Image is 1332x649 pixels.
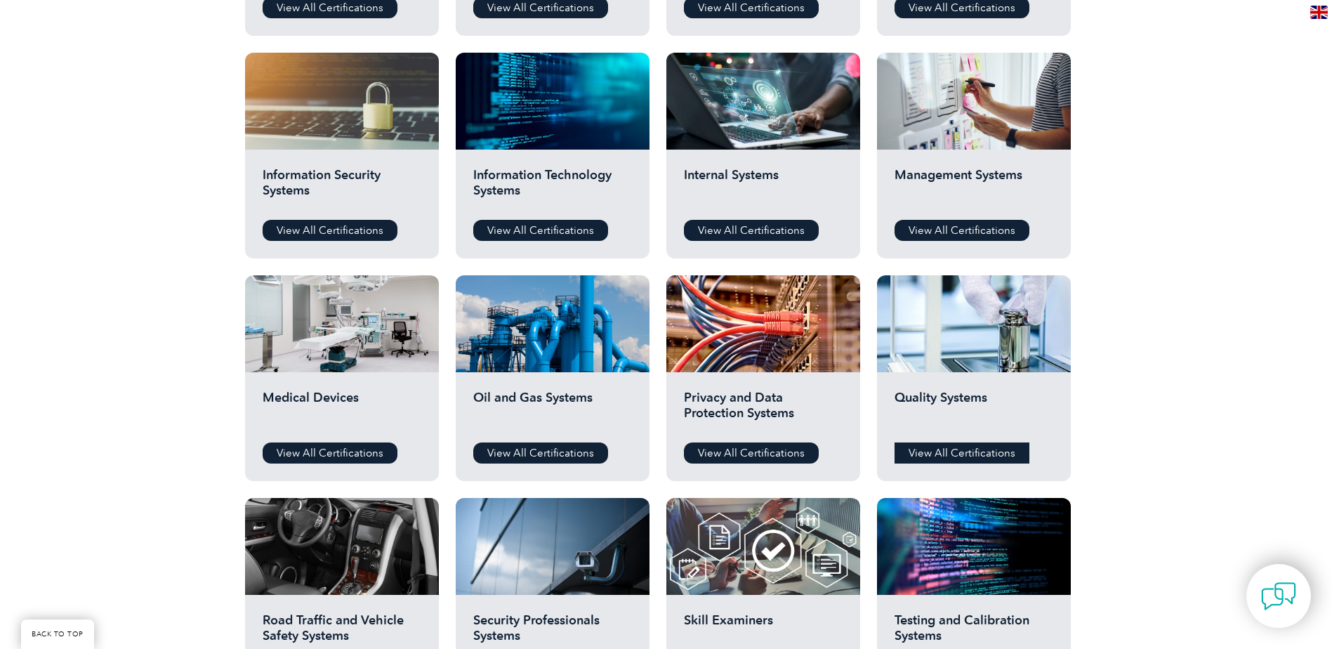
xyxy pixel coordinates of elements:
[895,442,1029,464] a: View All Certifications
[473,167,632,209] h2: Information Technology Systems
[473,442,608,464] a: View All Certifications
[263,167,421,209] h2: Information Security Systems
[1261,579,1296,614] img: contact-chat.png
[895,390,1053,432] h2: Quality Systems
[684,442,819,464] a: View All Certifications
[895,167,1053,209] h2: Management Systems
[684,220,819,241] a: View All Certifications
[1310,6,1328,19] img: en
[473,220,608,241] a: View All Certifications
[263,390,421,432] h2: Medical Devices
[895,220,1029,241] a: View All Certifications
[684,167,843,209] h2: Internal Systems
[21,619,94,649] a: BACK TO TOP
[263,442,397,464] a: View All Certifications
[263,220,397,241] a: View All Certifications
[473,390,632,432] h2: Oil and Gas Systems
[684,390,843,432] h2: Privacy and Data Protection Systems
